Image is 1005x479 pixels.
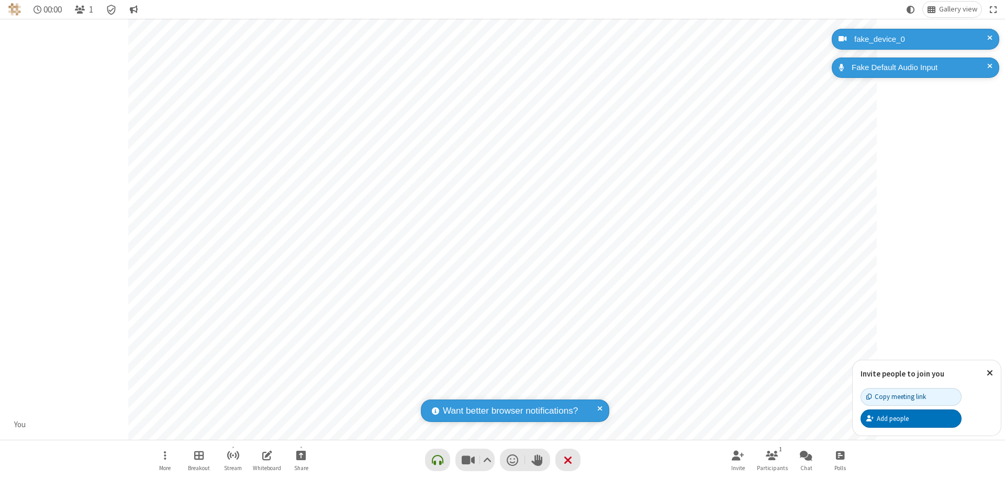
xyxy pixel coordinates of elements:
[102,2,121,17] div: Meeting details Encryption enabled
[294,465,308,471] span: Share
[834,465,846,471] span: Polls
[253,465,281,471] span: Whiteboard
[224,465,242,471] span: Stream
[29,2,66,17] div: Timer
[500,449,525,471] button: Send a reaction
[866,392,926,402] div: Copy meeting link
[70,2,97,17] button: Open participant list
[776,444,785,454] div: 1
[923,2,981,17] button: Change layout
[790,445,822,475] button: Open chat
[861,409,962,427] button: Add people
[800,465,812,471] span: Chat
[555,449,580,471] button: End or leave meeting
[10,419,30,431] div: You
[43,5,62,15] span: 00:00
[731,465,745,471] span: Invite
[285,445,317,475] button: Start sharing
[425,449,450,471] button: Connect your audio
[902,2,919,17] button: Using system theme
[757,465,788,471] span: Participants
[722,445,754,475] button: Invite participants (⌘+Shift+I)
[455,449,495,471] button: Stop video (⌘+Shift+V)
[125,2,142,17] button: Conversation
[183,445,215,475] button: Manage Breakout Rooms
[8,3,21,16] img: QA Selenium DO NOT DELETE OR CHANGE
[979,360,1001,386] button: Close popover
[149,445,181,475] button: Open menu
[217,445,249,475] button: Start streaming
[861,388,962,406] button: Copy meeting link
[824,445,856,475] button: Open poll
[251,445,283,475] button: Open shared whiteboard
[756,445,788,475] button: Open participant list
[939,5,977,14] span: Gallery view
[848,62,991,74] div: Fake Default Audio Input
[159,465,171,471] span: More
[480,449,494,471] button: Video setting
[89,5,93,15] span: 1
[188,465,210,471] span: Breakout
[851,33,991,45] div: fake_device_0
[861,369,944,379] label: Invite people to join you
[525,449,550,471] button: Raise hand
[986,2,1001,17] button: Fullscreen
[443,404,578,418] span: Want better browser notifications?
